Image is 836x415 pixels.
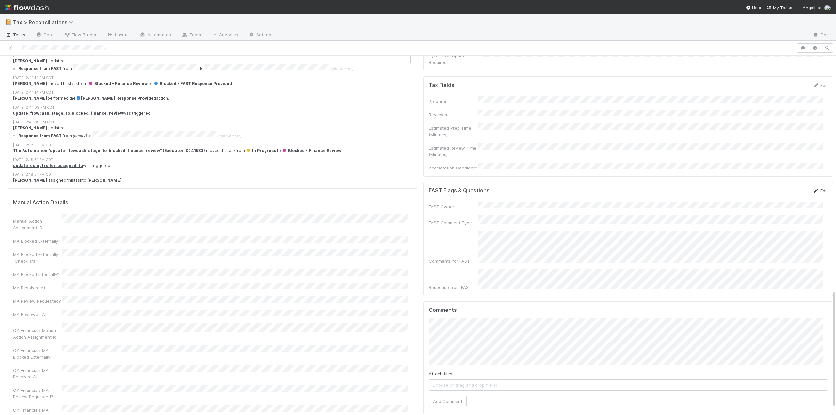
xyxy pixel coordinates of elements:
div: was triggered [13,163,417,168]
a: Layout [102,30,134,40]
span: 📔 [5,19,12,25]
span: Blocked - Finance Review [282,148,341,153]
strong: [PERSON_NAME] [13,125,47,130]
img: logo-inverted-e16ddd16eac7371096b0.svg [5,2,49,13]
h5: Tax Fields [429,82,454,88]
div: CY Financials MA Blocked Externally? [13,347,62,360]
a: update_comptroller_assigned_to [13,163,83,168]
a: Data [31,30,59,40]
a: Edit [812,188,828,193]
div: moved this task from to [13,148,417,153]
span: AngelList [803,5,822,10]
a: Analytics [206,30,243,40]
div: Estimated Prep Time (Minutes) [429,125,478,138]
div: [DATE] 2:41:09 PM CDT [13,105,417,110]
div: FAST Comment Type [429,219,478,226]
button: Add Comment [429,396,467,407]
span: Tax > Reconciliations [13,19,76,25]
span: Blocked - FAST Response Provided [153,81,232,86]
div: [DATE] 2:41:14 PM CDT [13,90,417,95]
div: Reviewer [429,111,478,118]
div: MA Blocked Externally? [13,238,62,244]
div: updated: [13,125,417,139]
div: [DATE] 2:41:46 PM CDT [13,53,417,58]
h5: FAST Flags & Questions [429,187,490,194]
strong: [PERSON_NAME] [13,96,47,101]
div: Manual Action Assignment ID [13,218,62,231]
a: My Tasks [766,4,792,11]
div: [DATE] 2:41:09 PM CDT [13,120,417,125]
span: Blocked - Finance Review [88,81,148,86]
div: CY Financials MA Resolved At [13,367,62,380]
strong: [PERSON_NAME] [13,178,47,183]
strong: Response from FAST [18,66,62,71]
a: Automation [134,30,176,40]
div: [DATE] 2:18:31 PM CDT [13,172,417,177]
div: MA Blocked Internally? [13,271,62,278]
div: Response from FAST [429,284,478,291]
div: CY Financials Manual Action Assignment Id [13,327,62,340]
h5: Comments [429,307,828,313]
div: performed the action. [13,95,417,101]
a: Docs [808,30,836,40]
a: [PERSON_NAME] Response Provided [76,96,156,101]
div: updated: [13,58,417,72]
div: MA Resolved At [13,284,62,291]
strong: Response from FAST [18,133,62,138]
a: Team [176,30,206,40]
a: update_flowdash_stage_to_blocked_finance_review [13,111,123,116]
a: Settings [243,30,279,40]
label: Attach files: [429,370,453,377]
div: moved this task from to [13,81,417,87]
div: CY Financials MA Review Requested? [13,387,62,400]
div: [DATE] 2:18:31 PM CDT [13,142,417,148]
strong: [PERSON_NAME] [87,178,121,183]
span: Choose or drag and drop file(s) [429,380,828,390]
span: Tasks [5,31,25,38]
div: Tyche RGL Update Required [429,53,478,66]
div: Estimated Review Time (Minutes) [429,145,478,158]
span: My Tasks [766,5,792,10]
span: (show more) [220,134,242,138]
div: Preparer [429,98,478,104]
div: [DATE] 2:41:14 PM CDT [13,75,417,81]
div: assigned this task to [13,177,417,183]
div: Comments for FAST [429,258,478,264]
div: was triggered [13,110,417,116]
div: MA Blocked Externally (Checklist)? [13,251,62,264]
strong: [PERSON_NAME] [13,81,47,86]
div: MA Review Requested? [13,298,62,304]
span: (show more) [332,67,354,71]
strong: [PERSON_NAME] [13,58,47,63]
summary: Response from FAST from (empty) to (show more) [18,131,417,139]
div: Help [746,4,761,11]
div: MA Reviewed At [13,311,62,318]
summary: Response from FAST from to (show more) [18,64,417,72]
a: The Automation "update_flowdash_stage_to_blocked_finance_review" (Executor ID: 41530) [13,148,205,153]
div: FAST Owner [429,203,478,210]
em: (empty) [73,133,87,138]
div: [DATE] 2:18:31 PM CDT [13,157,417,163]
img: avatar_705f3a58-2659-4f93-91ad-7a5be837418b.png [824,5,831,11]
span: In Progress [246,148,276,153]
a: Edit [812,83,828,88]
span: Flow Builder [64,31,97,38]
a: Flow Builder [59,30,102,40]
h5: Manual Action Details [13,200,68,206]
div: Acceleration Candidate [429,165,478,171]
